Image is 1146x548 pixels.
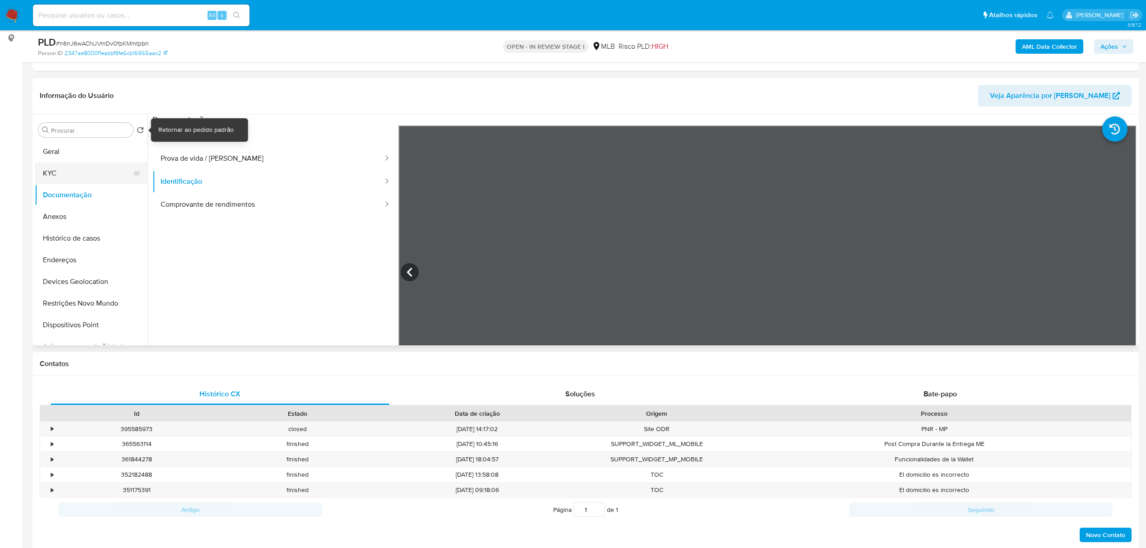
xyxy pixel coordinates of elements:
div: [DATE] 10:45:16 [378,437,576,451]
button: Endereços [35,249,148,271]
div: Post Compra Durante la Entrega ME [737,437,1131,451]
div: [DATE] 14:17:02 [378,422,576,437]
button: Procurar [42,126,49,134]
a: 2347ae8000f1eabbf9fe6cb16965aac2 [65,49,167,57]
div: • [51,425,53,433]
div: Data de criação [384,409,570,418]
button: Antigo [59,502,322,517]
span: Veja Aparência por [PERSON_NAME] [990,85,1110,107]
div: PNR - MP [737,422,1131,437]
b: AML Data Collector [1022,39,1077,54]
div: Funcionalidades de la Wallet [737,452,1131,467]
a: Sair [1130,10,1139,20]
div: Processo [744,409,1125,418]
button: AML Data Collector [1016,39,1083,54]
span: Ações [1100,39,1118,54]
button: Seguindo [849,502,1113,517]
div: [DATE] 18:04:57 [378,452,576,467]
span: Bate-papo [924,389,957,399]
span: Novo Contato [1086,529,1125,541]
div: El domicilio es incorrecto [737,483,1131,497]
button: Novo Contato [1080,528,1132,542]
button: KYC [35,163,140,184]
span: # n6nJ6wACNJVmDv0fpKMmtpbh [56,39,149,48]
div: finished [217,483,378,497]
span: HIGH [652,41,668,51]
div: • [51,440,53,448]
h1: Informação do Usuário [40,91,114,100]
div: Id [62,409,211,418]
p: OPEN - IN REVIEW STAGE I [503,40,588,53]
div: • [51,455,53,464]
div: 351175391 [56,483,217,497]
b: PLD [38,35,56,49]
div: finished [217,467,378,482]
span: 1 [616,505,618,514]
div: 361844278 [56,452,217,467]
button: Ações [1094,39,1133,54]
span: Alt [208,11,216,19]
div: El domicilio es incorrecto [737,467,1131,482]
a: Notificações [1046,11,1054,19]
div: Retornar ao pedido padrão [158,125,234,135]
button: Retornar ao pedido padrão [137,126,144,136]
div: closed [217,422,378,437]
span: s [221,11,223,19]
div: SUPPORT_WIDGET_MP_MOBILE [576,452,737,467]
div: finished [217,452,378,467]
input: Procurar [51,126,129,135]
span: 3.157.2 [1128,21,1141,28]
div: • [51,470,53,479]
div: 365563114 [56,437,217,451]
button: Documentação [35,184,148,206]
div: [DATE] 09:18:06 [378,483,576,497]
span: Risco PLD: [619,42,668,51]
div: 352182488 [56,467,217,482]
div: 395585973 [56,422,217,437]
p: jhonata.costa@mercadolivre.com [1076,11,1127,19]
div: Estado [223,409,372,418]
b: Person ID [38,49,63,57]
button: Restrições Novo Mundo [35,293,148,314]
input: Pesquise usuários ou casos... [33,9,250,21]
h1: Contatos [40,359,1132,368]
div: Site ODR [576,422,737,437]
div: MLB [592,42,615,51]
button: Veja Aparência por [PERSON_NAME] [978,85,1132,107]
span: Soluções [565,389,595,399]
button: Dispositivos Point [35,314,148,336]
button: Geral [35,141,148,163]
span: Histórico CX [199,389,240,399]
span: Página de [553,502,618,517]
div: • [51,486,53,494]
div: Origem [582,409,731,418]
button: search-icon [227,9,246,22]
span: Atalhos rápidos [989,10,1037,20]
div: TOC [576,467,737,482]
div: TOC [576,483,737,497]
div: SUPPORT_WIDGET_ML_MOBILE [576,437,737,451]
button: Devices Geolocation [35,271,148,293]
div: finished [217,437,378,451]
button: Histórico de casos [35,228,148,249]
div: [DATE] 13:58:08 [378,467,576,482]
button: Adiantamentos de Dinheiro [35,336,148,358]
button: Anexos [35,206,148,228]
